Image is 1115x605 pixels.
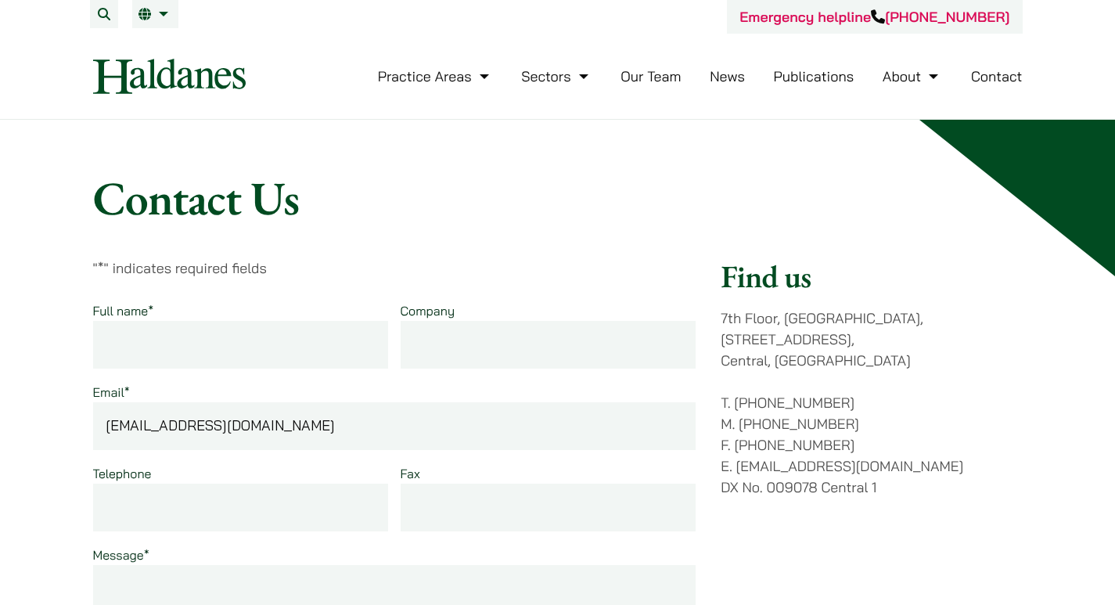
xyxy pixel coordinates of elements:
[620,67,681,85] a: Our Team
[721,392,1022,498] p: T. [PHONE_NUMBER] M. [PHONE_NUMBER] F. [PHONE_NUMBER] E. [EMAIL_ADDRESS][DOMAIN_NAME] DX No. 0090...
[971,67,1023,85] a: Contact
[883,67,942,85] a: About
[378,67,493,85] a: Practice Areas
[401,303,455,319] label: Company
[93,257,696,279] p: " " indicates required fields
[93,303,154,319] label: Full name
[721,257,1022,295] h2: Find us
[93,59,246,94] img: Logo of Haldanes
[93,547,149,563] label: Message
[774,67,854,85] a: Publications
[721,308,1022,371] p: 7th Floor, [GEOGRAPHIC_DATA], [STREET_ADDRESS], Central, [GEOGRAPHIC_DATA]
[93,384,130,400] label: Email
[138,8,172,20] a: EN
[401,466,420,481] label: Fax
[521,67,592,85] a: Sectors
[710,67,745,85] a: News
[739,8,1009,26] a: Emergency helpline[PHONE_NUMBER]
[93,170,1023,226] h1: Contact Us
[93,466,152,481] label: Telephone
